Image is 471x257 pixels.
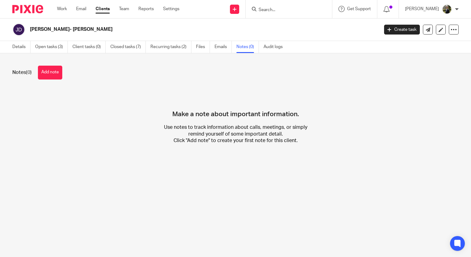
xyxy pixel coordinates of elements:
[405,6,439,12] p: [PERSON_NAME]
[35,41,68,53] a: Open tasks (3)
[196,41,210,53] a: Files
[12,5,43,13] img: Pixie
[12,41,31,53] a: Details
[26,70,32,75] span: (0)
[215,41,232,53] a: Emails
[30,26,306,33] h2: [PERSON_NAME]- [PERSON_NAME]
[347,7,371,11] span: Get Support
[384,25,420,35] a: Create task
[163,6,179,12] a: Settings
[258,7,313,13] input: Search
[172,89,299,118] h4: Make a note about important information.
[264,41,287,53] a: Audit logs
[161,124,310,144] p: Use notes to track information about calls, meetings, or simply remind yourself of some important...
[119,6,129,12] a: Team
[138,6,154,12] a: Reports
[96,6,110,12] a: Clients
[12,69,32,76] h1: Notes
[236,41,259,53] a: Notes (0)
[150,41,191,53] a: Recurring tasks (2)
[76,6,86,12] a: Email
[442,4,452,14] img: ACCOUNTING4EVERYTHING-9.jpg
[110,41,146,53] a: Closed tasks (7)
[72,41,106,53] a: Client tasks (0)
[12,23,25,36] img: svg%3E
[57,6,67,12] a: Work
[38,66,62,80] button: Add note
